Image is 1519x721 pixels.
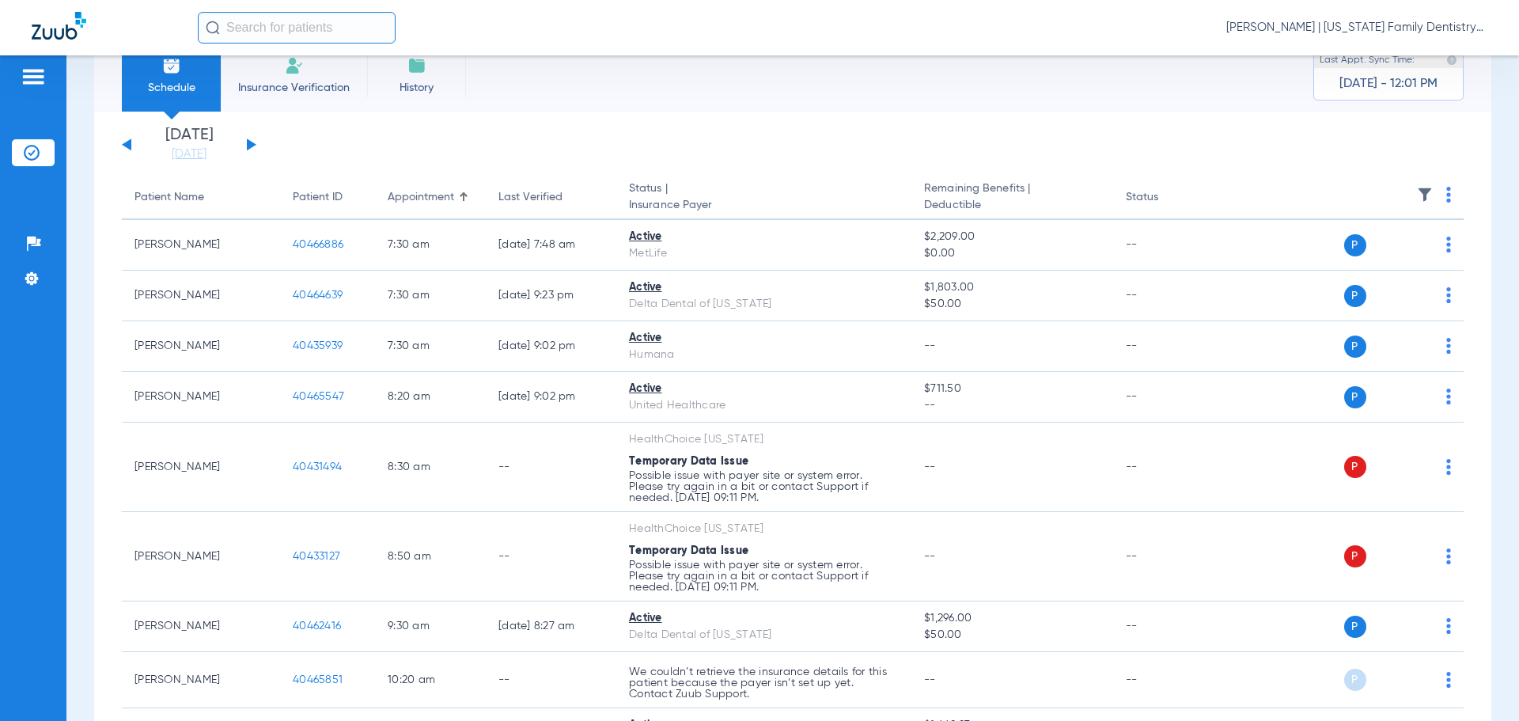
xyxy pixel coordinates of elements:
[629,666,899,700] p: We couldn’t retrieve the insurance details for this patient because the payer isn’t set up yet. C...
[629,330,899,347] div: Active
[629,397,899,414] div: United Healthcare
[1113,512,1220,601] td: --
[616,176,911,220] th: Status |
[1113,176,1220,220] th: Status
[134,189,267,206] div: Patient Name
[629,381,899,397] div: Active
[1344,234,1366,256] span: P
[122,601,280,652] td: [PERSON_NAME]
[486,220,616,271] td: [DATE] 7:48 AM
[486,321,616,372] td: [DATE] 9:02 PM
[293,391,344,402] span: 40465547
[122,271,280,321] td: [PERSON_NAME]
[1113,271,1220,321] td: --
[1344,285,1366,307] span: P
[375,601,486,652] td: 9:30 AM
[32,12,86,40] img: Zuub Logo
[1446,237,1451,252] img: group-dot-blue.svg
[142,146,237,162] a: [DATE]
[1446,55,1457,66] img: last sync help info
[122,372,280,423] td: [PERSON_NAME]
[293,461,342,472] span: 40431494
[629,296,899,313] div: Delta Dental of [US_STATE]
[21,67,46,86] img: hamburger-icon
[1440,645,1519,721] iframe: Chat Widget
[1113,372,1220,423] td: --
[629,560,899,593] p: Possible issue with payer site or system error. Please try again in a bit or contact Support if n...
[924,245,1100,262] span: $0.00
[1339,76,1438,92] span: [DATE] - 12:01 PM
[1344,456,1366,478] span: P
[293,620,341,632] span: 40462416
[1344,616,1366,638] span: P
[924,551,936,562] span: --
[407,56,426,75] img: History
[293,340,343,351] span: 40435939
[629,545,748,556] span: Temporary Data Issue
[293,290,343,301] span: 40464639
[1446,187,1451,203] img: group-dot-blue.svg
[629,245,899,262] div: MetLife
[629,627,899,643] div: Delta Dental of [US_STATE]
[375,512,486,601] td: 8:50 AM
[1226,20,1487,36] span: [PERSON_NAME] | [US_STATE] Family Dentistry
[1417,187,1433,203] img: filter.svg
[1113,423,1220,512] td: --
[375,271,486,321] td: 7:30 AM
[293,674,343,685] span: 40465851
[122,220,280,271] td: [PERSON_NAME]
[924,197,1100,214] span: Deductible
[388,189,454,206] div: Appointment
[1113,652,1220,708] td: --
[162,56,181,75] img: Schedule
[924,610,1100,627] span: $1,296.00
[375,220,486,271] td: 7:30 AM
[924,340,936,351] span: --
[1344,386,1366,408] span: P
[486,423,616,512] td: --
[1446,338,1451,354] img: group-dot-blue.svg
[122,321,280,372] td: [PERSON_NAME]
[486,601,616,652] td: [DATE] 8:27 AM
[924,674,936,685] span: --
[629,197,899,214] span: Insurance Payer
[1113,321,1220,372] td: --
[629,521,899,537] div: HealthChoice [US_STATE]
[924,279,1100,296] span: $1,803.00
[924,381,1100,397] span: $711.50
[629,347,899,363] div: Humana
[486,372,616,423] td: [DATE] 9:02 PM
[375,372,486,423] td: 8:20 AM
[198,12,396,44] input: Search for patients
[379,80,454,96] span: History
[486,512,616,601] td: --
[206,21,220,35] img: Search Icon
[629,229,899,245] div: Active
[486,271,616,321] td: [DATE] 9:23 PM
[629,431,899,448] div: HealthChoice [US_STATE]
[375,321,486,372] td: 7:30 AM
[1320,52,1415,68] span: Last Appt. Sync Time:
[388,189,473,206] div: Appointment
[1446,287,1451,303] img: group-dot-blue.svg
[1113,601,1220,652] td: --
[1446,459,1451,475] img: group-dot-blue.svg
[629,470,899,503] p: Possible issue with payer site or system error. Please try again in a bit or contact Support if n...
[498,189,604,206] div: Last Verified
[924,461,936,472] span: --
[1446,389,1451,404] img: group-dot-blue.svg
[293,239,343,250] span: 40466886
[1446,618,1451,634] img: group-dot-blue.svg
[233,80,355,96] span: Insurance Verification
[486,652,616,708] td: --
[134,189,204,206] div: Patient Name
[629,279,899,296] div: Active
[924,296,1100,313] span: $50.00
[924,229,1100,245] span: $2,209.00
[122,652,280,708] td: [PERSON_NAME]
[629,456,748,467] span: Temporary Data Issue
[285,56,304,75] img: Manual Insurance Verification
[293,189,343,206] div: Patient ID
[1446,548,1451,564] img: group-dot-blue.svg
[122,423,280,512] td: [PERSON_NAME]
